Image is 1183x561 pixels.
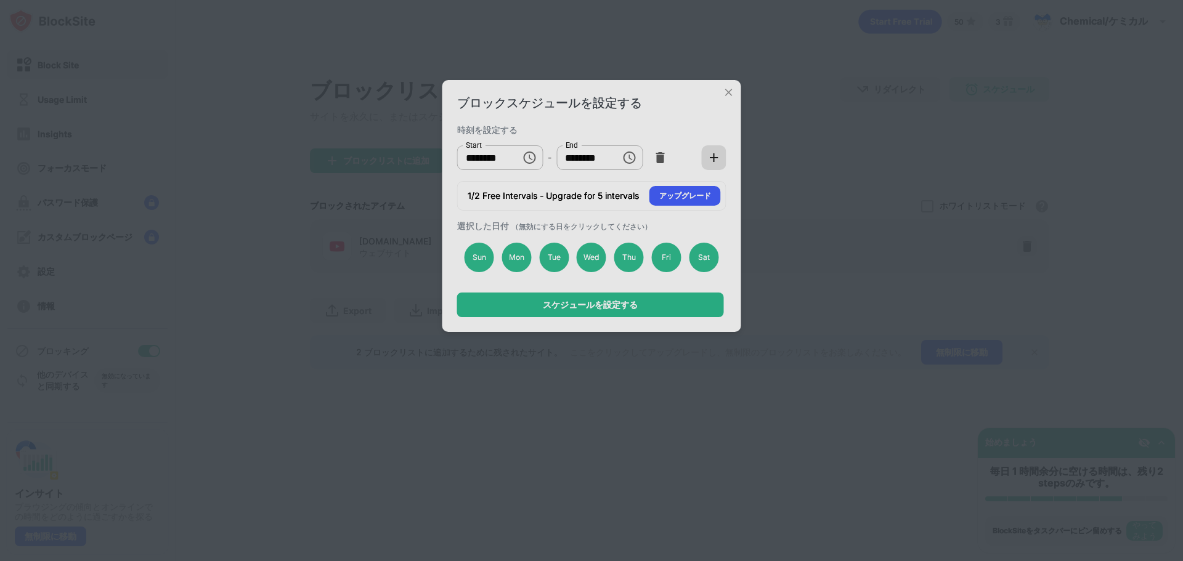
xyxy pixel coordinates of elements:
label: End [565,140,578,150]
img: x-button.svg [723,86,735,99]
div: Sun [465,243,494,272]
div: Mon [502,243,531,272]
div: Thu [614,243,644,272]
label: Start [466,140,482,150]
div: ブロックスケジュールを設定する [457,95,726,111]
button: Choose time, selected time is 11:55 PM [617,145,641,170]
div: スケジュールを設定する [543,300,638,310]
div: Fri [652,243,681,272]
span: （無効にする日をクリックしてください） [511,222,652,231]
div: Sat [689,243,718,272]
div: アップグレード [659,190,711,202]
div: Tue [539,243,569,272]
div: Wed [577,243,606,272]
div: 1/2 Free Intervals - Upgrade for 5 intervals [468,190,639,202]
div: 時刻を設定する [457,124,723,134]
div: - [548,151,551,164]
button: Choose time, selected time is 10:00 PM [517,145,542,170]
div: 選択した日付 [457,220,723,232]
